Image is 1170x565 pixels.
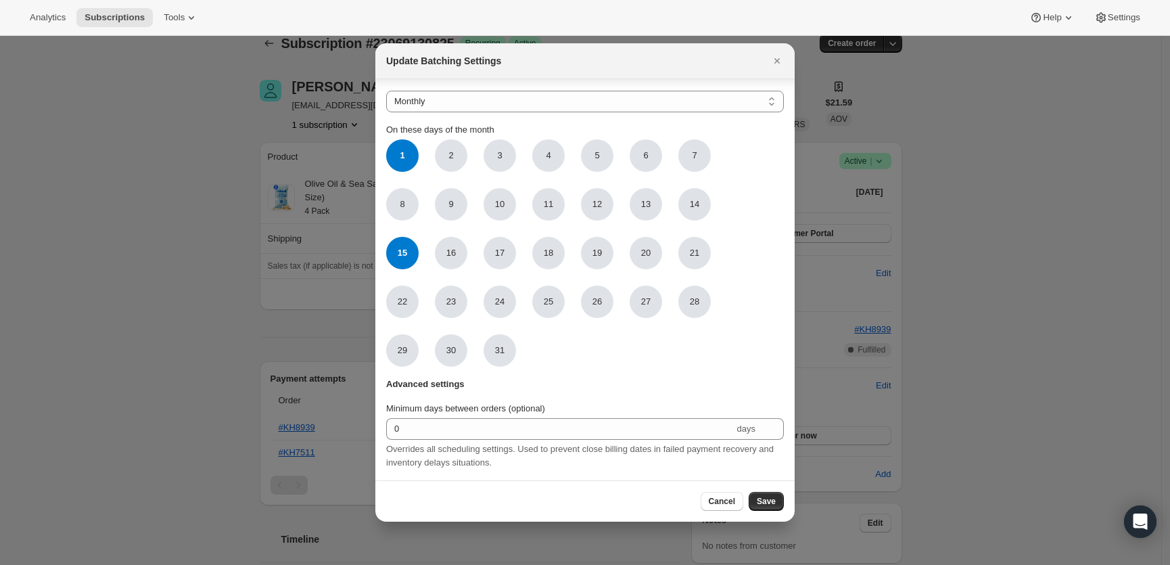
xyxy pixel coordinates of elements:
span: 6 [643,149,648,162]
span: days [737,424,755,434]
button: Close [768,51,787,70]
span: Overrides all scheduling settings. Used to prevent close billing dates in failed payment recovery... [386,444,774,468]
div: Open Intercom Messenger [1124,505,1156,538]
span: 18 [544,246,553,260]
span: 8 [400,198,404,211]
button: Tools [156,8,206,27]
span: 19 [592,246,602,260]
span: 23 [446,295,456,309]
span: 21 [690,246,699,260]
span: Help [1043,12,1061,23]
span: 31 [495,344,505,357]
span: 13 [641,198,651,211]
span: 16 [446,246,456,260]
button: Help [1021,8,1083,27]
span: 22 [398,295,407,309]
span: 26 [592,295,602,309]
h2: Update Batching Settings [386,54,501,68]
span: 3 [497,149,502,162]
span: Subscriptions [85,12,145,23]
span: 14 [690,198,699,211]
span: 20 [641,246,651,260]
span: Tools [164,12,185,23]
span: Settings [1108,12,1140,23]
button: Analytics [22,8,74,27]
span: 15 [386,237,419,269]
span: 25 [544,295,553,309]
span: On these days of the month [386,125,494,135]
span: 2 [448,149,453,162]
span: Advanced settings [386,378,465,391]
span: 30 [446,344,456,357]
span: 5 [594,149,599,162]
button: Subscriptions [76,8,153,27]
span: 10 [495,198,505,211]
span: 9 [448,198,453,211]
span: 24 [495,295,505,309]
span: 12 [592,198,602,211]
button: Save [749,492,784,511]
button: Settings [1086,8,1148,27]
span: 28 [690,295,699,309]
span: 17 [495,246,505,260]
span: 4 [546,149,551,162]
span: 7 [692,149,697,162]
span: Analytics [30,12,66,23]
span: 29 [398,344,407,357]
span: Cancel [709,496,735,507]
span: Save [757,496,776,507]
button: Cancel [701,492,743,511]
span: 11 [544,198,553,211]
span: Minimum days between orders (optional) [386,403,545,413]
span: 27 [641,295,651,309]
span: 1 [386,139,419,172]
